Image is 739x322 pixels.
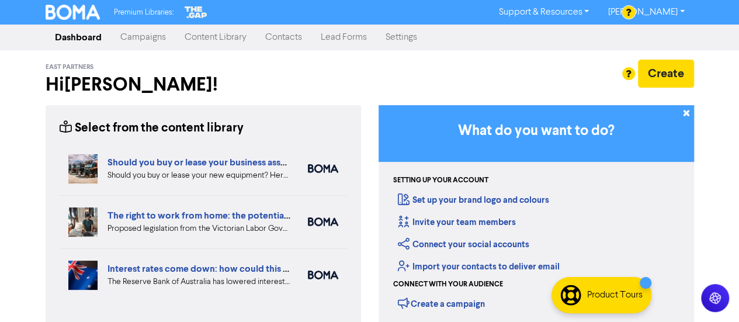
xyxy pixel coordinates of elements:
[598,3,693,22] a: [PERSON_NAME]
[107,169,290,182] div: Should you buy or lease your new equipment? Here are some pros and cons of each. We also can revi...
[308,164,338,173] img: boma_accounting
[308,271,338,279] img: boma
[46,26,111,49] a: Dashboard
[489,3,598,22] a: Support & Resources
[175,26,256,49] a: Content Library
[398,295,485,312] div: Create a campaign
[638,60,694,88] button: Create
[46,74,361,96] h2: Hi [PERSON_NAME] !
[311,26,376,49] a: Lead Forms
[398,195,549,206] a: Set up your brand logo and colours
[398,217,516,228] a: Invite your team members
[107,210,456,221] a: The right to work from home: the potential impact for your employees and business
[114,9,174,16] span: Premium Libraries:
[111,26,175,49] a: Campaigns
[396,123,676,140] h3: What do you want to do?
[393,175,488,186] div: Setting up your account
[107,223,290,235] div: Proposed legislation from the Victorian Labor Government could offer your employees the right to ...
[107,157,297,168] a: Should you buy or lease your business assets?
[256,26,311,49] a: Contacts
[60,119,244,137] div: Select from the content library
[681,266,739,322] iframe: Chat Widget
[376,26,426,49] a: Settings
[398,261,560,272] a: Import your contacts to deliver email
[398,239,529,250] a: Connect your social accounts
[46,5,100,20] img: BOMA Logo
[107,276,290,288] div: The Reserve Bank of Australia has lowered interest rates. What does a drop in interest rates mean...
[183,5,209,20] img: The Gap
[308,217,338,226] img: boma
[107,263,409,275] a: Interest rates come down: how could this affect your business finances?
[46,63,93,71] span: East Partners
[393,279,503,290] div: Connect with your audience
